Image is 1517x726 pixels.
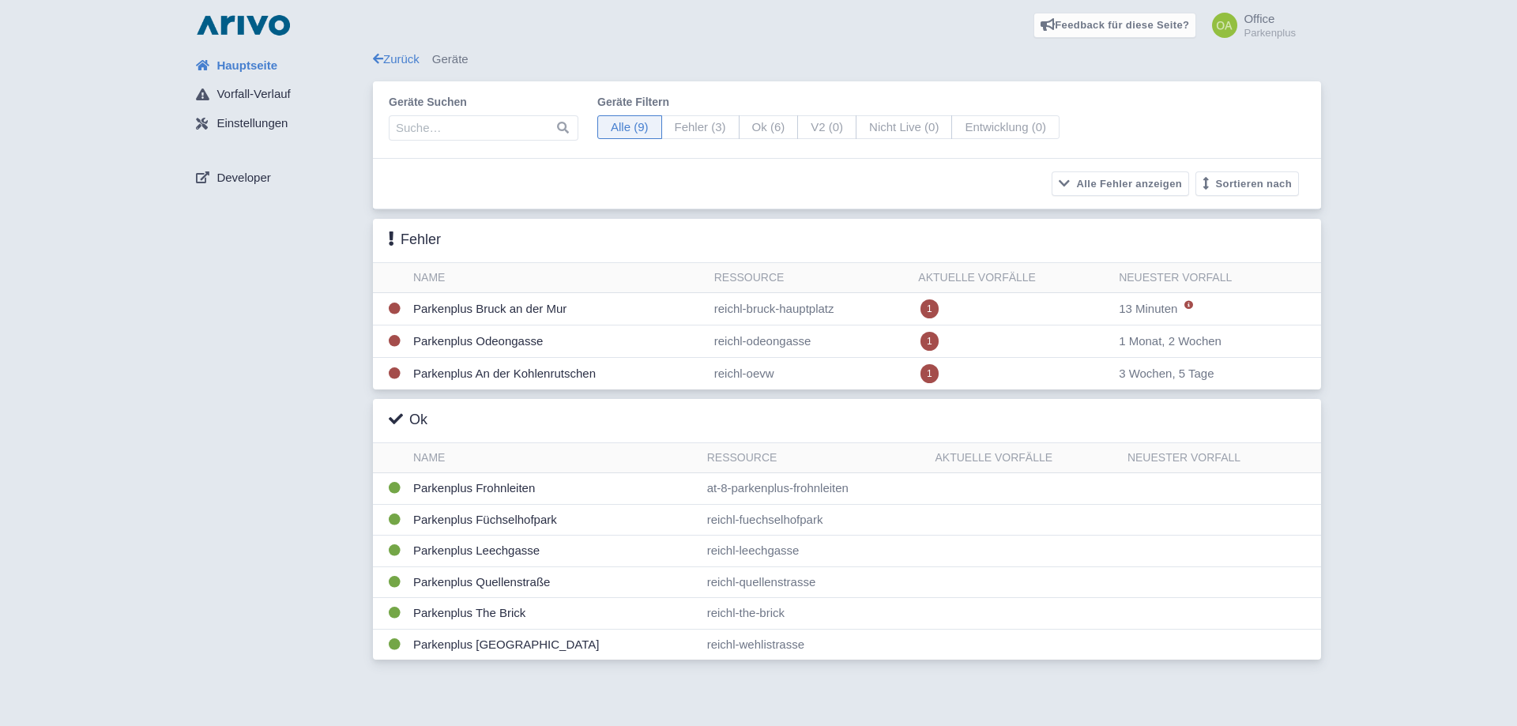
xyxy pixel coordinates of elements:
[708,325,913,358] td: reichl-odeongasse
[597,94,1060,111] label: Geräte filtern
[183,163,373,193] a: Developer
[856,115,952,140] span: Nicht Live (0)
[708,263,913,293] th: Ressource
[407,443,701,473] th: Name
[739,115,799,140] span: Ok (6)
[920,299,939,318] span: 1
[1195,171,1299,196] button: Sortieren nach
[920,332,939,351] span: 1
[389,115,578,141] input: Suche…
[407,566,701,598] td: Parkenplus Quellenstraße
[708,293,913,325] td: reichl-bruck-hauptplatz
[407,325,708,358] td: Parkenplus Odeongasse
[373,52,420,66] a: Zurück
[193,13,294,38] img: logo
[708,358,913,390] td: reichl-oevw
[389,94,578,111] label: Geräte suchen
[1119,367,1214,380] span: 3 Wochen, 5 Tage
[216,85,290,103] span: Vorfall-Verlauf
[661,115,740,140] span: Fehler (3)
[1244,28,1296,38] small: Parkenplus
[701,473,929,505] td: at-8-parkenplus-frohnleiten
[951,115,1060,140] span: Entwicklung (0)
[1119,334,1222,348] span: 1 Monat, 2 Wochen
[389,231,441,249] h3: Fehler
[183,109,373,139] a: Einstellungen
[216,169,270,187] span: Developer
[1121,443,1321,473] th: Neuester Vorfall
[701,443,929,473] th: Ressource
[216,57,277,75] span: Hauptseite
[1244,12,1274,25] span: Office
[912,263,1112,293] th: Aktuelle Vorfälle
[1052,171,1189,196] button: Alle Fehler anzeigen
[407,358,708,390] td: Parkenplus An der Kohlenrutschen
[701,566,929,598] td: reichl-quellenstrasse
[407,629,701,660] td: Parkenplus [GEOGRAPHIC_DATA]
[701,598,929,630] td: reichl-the-brick
[407,536,701,567] td: Parkenplus Leechgasse
[183,51,373,81] a: Hauptseite
[701,536,929,567] td: reichl-leechgasse
[1033,13,1197,38] a: Feedback für diese Seite?
[797,115,856,140] span: V2 (0)
[701,504,929,536] td: reichl-fuechselhofpark
[928,443,1120,473] th: Aktuelle Vorfälle
[407,263,708,293] th: Name
[597,115,662,140] span: Alle (9)
[373,51,1321,69] div: Geräte
[389,412,427,429] h3: Ok
[1112,263,1321,293] th: Neuester Vorfall
[701,629,929,660] td: reichl-wehlistrasse
[407,598,701,630] td: Parkenplus The Brick
[216,115,288,133] span: Einstellungen
[1203,13,1296,38] a: Office Parkenplus
[920,364,939,383] span: 1
[183,80,373,110] a: Vorfall-Verlauf
[407,293,708,325] td: Parkenplus Bruck an der Mur
[407,473,701,505] td: Parkenplus Frohnleiten
[407,504,701,536] td: Parkenplus Füchselhofpark
[1119,302,1177,315] span: 13 Minuten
